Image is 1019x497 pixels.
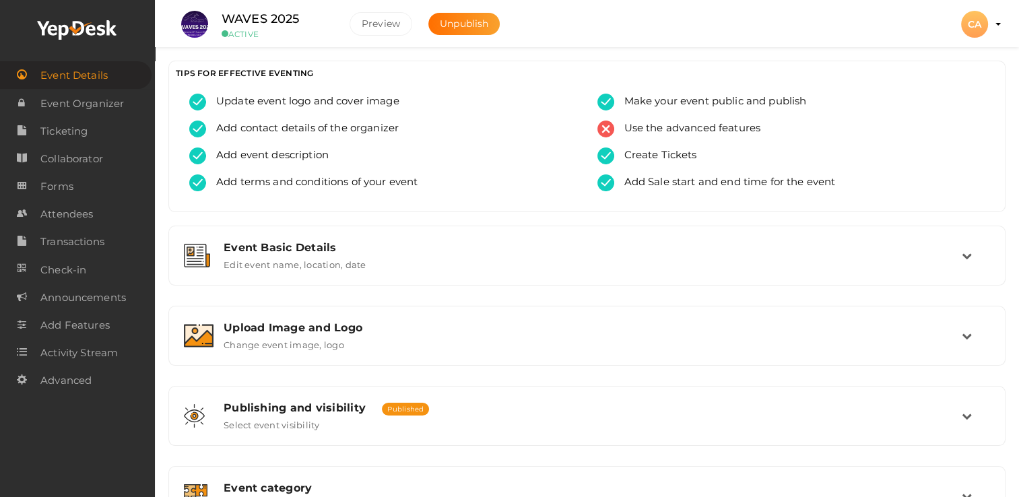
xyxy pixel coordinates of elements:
img: shared-vision.svg [184,404,205,428]
span: Make your event public and publish [614,94,807,110]
span: Transactions [40,228,104,255]
label: Select event visibility [224,414,320,430]
span: Add contact details of the organizer [206,121,399,137]
label: WAVES 2025 [222,9,299,29]
img: tick-success.svg [189,174,206,191]
span: Forms [40,173,73,200]
span: Announcements [40,284,126,311]
button: Preview [350,12,412,36]
a: Event Basic Details Edit event name, location, date [176,260,998,273]
img: tick-success.svg [597,147,614,164]
img: tick-success.svg [597,94,614,110]
label: Edit event name, location, date [224,254,366,270]
div: Event category [224,482,962,494]
span: Publishing and visibility [224,401,366,414]
div: Event Basic Details [224,241,962,254]
label: Change event image, logo [224,334,344,350]
span: Add terms and conditions of your event [206,174,418,191]
div: Upload Image and Logo [224,321,962,334]
span: Add Sale start and end time for the event [614,174,836,191]
button: Unpublish [428,13,500,35]
span: Advanced [40,367,92,394]
span: Ticketing [40,118,88,145]
img: event-details.svg [184,244,210,267]
span: Update event logo and cover image [206,94,399,110]
img: error.svg [597,121,614,137]
span: Create Tickets [614,147,697,164]
img: image.svg [184,324,213,347]
a: Upload Image and Logo Change event image, logo [176,340,998,353]
span: Unpublish [440,18,488,30]
span: Check-in [40,257,86,284]
span: Event Organizer [40,90,124,117]
div: CA [961,11,988,38]
img: tick-success.svg [189,94,206,110]
span: Attendees [40,201,93,228]
span: Event Details [40,62,108,89]
h3: TIPS FOR EFFECTIVE EVENTING [176,68,998,78]
span: Collaborator [40,145,103,172]
small: ACTIVE [222,29,329,39]
span: Add event description [206,147,329,164]
span: Add Features [40,312,110,339]
profile-pic: CA [961,18,988,30]
img: tick-success.svg [189,121,206,137]
span: Published [382,403,429,416]
img: tick-success.svg [597,174,614,191]
a: Publishing and visibility Published Select event visibility [176,420,998,433]
img: tick-success.svg [189,147,206,164]
img: S4WQAGVX_small.jpeg [181,11,208,38]
button: CA [957,10,992,38]
span: Use the advanced features [614,121,761,137]
span: Activity Stream [40,339,118,366]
